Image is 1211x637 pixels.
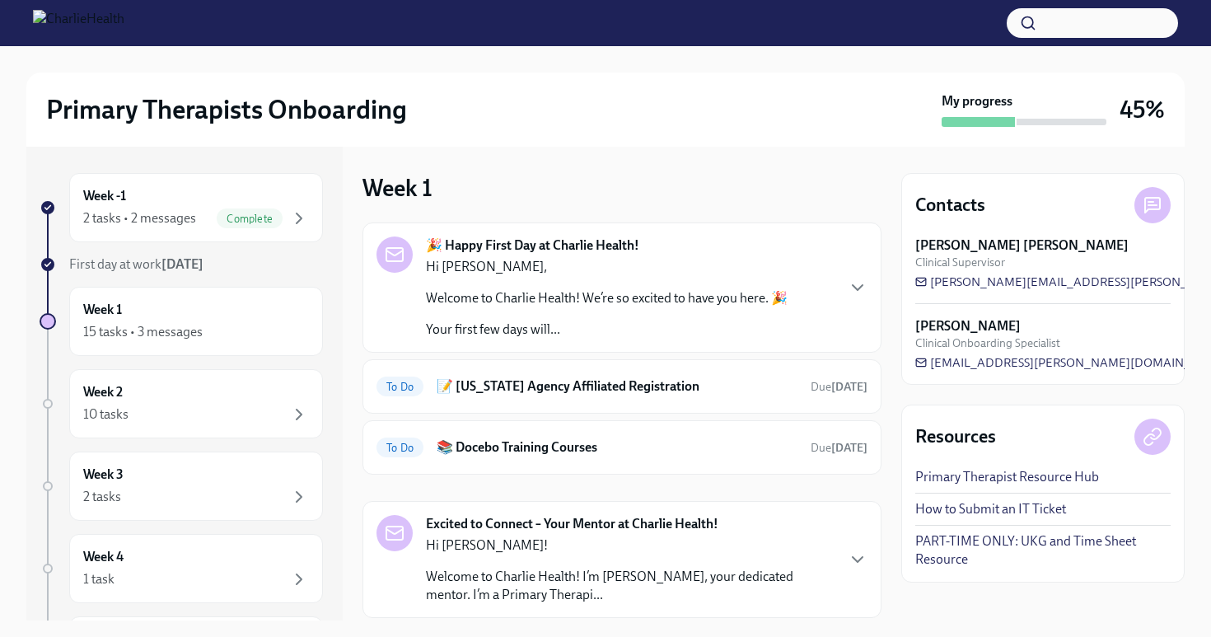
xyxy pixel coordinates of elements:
div: 1 task [83,570,115,588]
a: Week 32 tasks [40,452,323,521]
div: 15 tasks • 3 messages [83,323,203,341]
span: Due [811,380,867,394]
div: 2 tasks • 2 messages [83,209,196,227]
span: To Do [376,381,423,393]
div: 2 tasks [83,488,121,506]
span: August 26th, 2025 09:00 [811,440,867,456]
a: To Do📚 Docebo Training CoursesDue[DATE] [376,434,867,461]
strong: Excited to Connect – Your Mentor at Charlie Health! [426,515,718,533]
strong: [DATE] [831,441,867,455]
p: Your first few days will... [426,321,788,339]
strong: My progress [942,92,1012,110]
h6: Week 1 [83,301,122,319]
strong: [PERSON_NAME] [915,317,1021,335]
h6: Week 2 [83,383,123,401]
a: How to Submit an IT Ticket [915,500,1066,518]
strong: 🎉 Happy First Day at Charlie Health! [426,237,639,255]
span: August 18th, 2025 09:00 [811,379,867,395]
h3: 45% [1120,95,1165,124]
span: To Do [376,442,423,454]
span: Due [811,441,867,455]
span: Complete [217,213,283,225]
h6: Week 4 [83,548,124,566]
span: First day at work [69,256,203,272]
h3: Week 1 [362,173,432,203]
span: Clinical Supervisor [915,255,1005,270]
p: Hi [PERSON_NAME], [426,258,788,276]
strong: [PERSON_NAME] [PERSON_NAME] [915,237,1129,255]
p: Hi [PERSON_NAME]! [426,536,835,555]
a: Primary Therapist Resource Hub [915,468,1099,486]
a: Week -12 tasks • 2 messagesComplete [40,173,323,242]
strong: [DATE] [831,380,867,394]
h2: Primary Therapists Onboarding [46,93,407,126]
a: Week 41 task [40,534,323,603]
div: 10 tasks [83,405,129,424]
img: CharlieHealth [33,10,124,36]
a: First day at work[DATE] [40,255,323,274]
h6: Week -1 [83,187,126,205]
strong: [DATE] [161,256,203,272]
h6: 📝 [US_STATE] Agency Affiliated Registration [437,377,797,396]
a: Week 115 tasks • 3 messages [40,287,323,356]
h4: Contacts [915,193,985,218]
span: Clinical Onboarding Specialist [915,335,1060,351]
h6: 📚 Docebo Training Courses [437,438,797,457]
h4: Resources [915,424,996,449]
p: Welcome to Charlie Health! I’m [PERSON_NAME], your dedicated mentor. I’m a Primary Therapi... [426,568,835,604]
p: Welcome to Charlie Health! We’re so excited to have you here. 🎉 [426,289,788,307]
a: To Do📝 [US_STATE] Agency Affiliated RegistrationDue[DATE] [376,373,867,400]
a: PART-TIME ONLY: UKG and Time Sheet Resource [915,532,1171,569]
h6: Week 3 [83,466,124,484]
a: Week 210 tasks [40,369,323,438]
